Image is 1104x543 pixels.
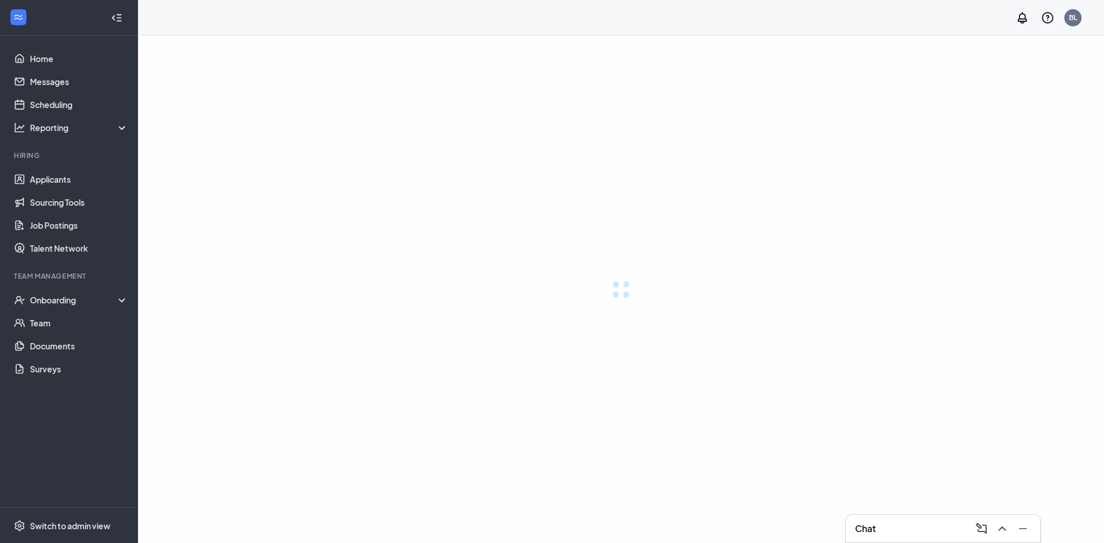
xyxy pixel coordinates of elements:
h3: Chat [855,522,876,535]
div: Team Management [14,271,126,281]
svg: WorkstreamLogo [13,11,24,23]
svg: Notifications [1015,11,1029,25]
button: ChevronUp [992,519,1010,538]
svg: ComposeMessage [975,522,988,536]
a: Messages [30,70,128,93]
svg: Collapse [111,12,122,24]
div: BL [1069,13,1077,22]
a: Team [30,311,128,334]
a: Scheduling [30,93,128,116]
a: Sourcing Tools [30,191,128,214]
a: Documents [30,334,128,357]
div: Switch to admin view [30,520,110,532]
div: Onboarding [30,294,129,306]
a: Applicants [30,168,128,191]
svg: QuestionInfo [1041,11,1055,25]
button: Minimize [1013,519,1031,538]
a: Job Postings [30,214,128,237]
svg: ChevronUp [995,522,1009,536]
svg: Minimize [1016,522,1030,536]
a: Home [30,47,128,70]
div: Hiring [14,151,126,160]
svg: Settings [14,520,25,532]
a: Talent Network [30,237,128,260]
svg: Analysis [14,122,25,133]
div: Reporting [30,122,129,133]
svg: UserCheck [14,294,25,306]
button: ComposeMessage [971,519,990,538]
a: Surveys [30,357,128,380]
